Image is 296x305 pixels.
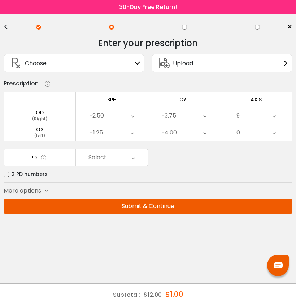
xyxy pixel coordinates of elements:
div: Enter your prescription [98,36,198,50]
div: -1.25 [90,125,103,140]
a: × [282,22,292,32]
button: Submit & Continue [4,199,292,214]
div: 0 [236,125,240,140]
div: OS [4,126,75,133]
div: $1.00 [165,284,183,305]
div: (Left) [4,133,75,139]
span: Choose [25,59,47,68]
div: -3.75 [161,109,176,123]
div: (Right) [4,116,75,122]
span: More options [4,186,41,195]
div: 9 [236,109,240,123]
label: 2 PD numbers [4,170,48,179]
td: CYL [148,92,220,107]
span: × [287,22,292,32]
td: SPH [76,92,148,107]
td: AXIS [220,92,292,107]
td: PD [4,149,76,166]
span: Upload [173,59,193,68]
div: Select [88,150,106,165]
div: -4.00 [161,125,177,140]
div: Prescription [4,79,39,88]
div: -2.50 [89,109,104,123]
div: OD [4,109,75,116]
img: chat [274,262,283,268]
div: < [4,24,14,30]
